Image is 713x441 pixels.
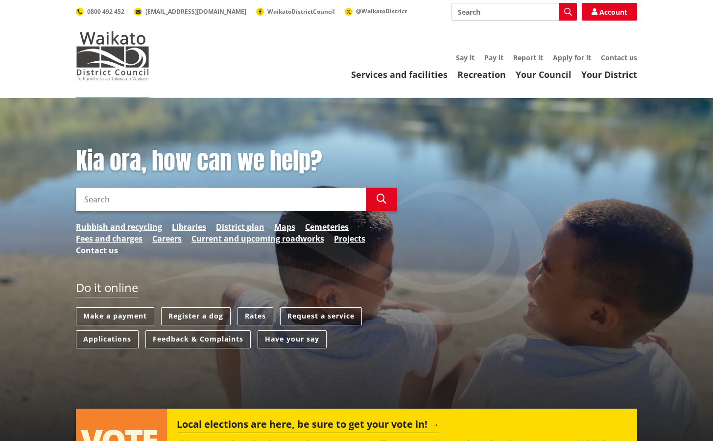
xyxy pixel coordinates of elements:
[76,147,397,175] h1: Kia ora, how can we help?
[305,221,349,233] a: Cemeteries
[76,245,118,256] a: Contact us
[216,221,264,233] a: District plan
[581,69,637,80] a: Your District
[161,307,231,325] a: Register a dog
[172,221,206,233] a: Libraries
[274,221,295,233] a: Maps
[457,69,506,80] a: Recreation
[452,3,577,21] input: Search input
[76,233,143,245] a: Fees and charges
[334,233,365,245] a: Projects
[484,53,503,62] a: Pay it
[177,418,439,433] h2: Local elections are here, be sure to get your vote in!
[76,188,366,211] input: Search input
[87,7,124,16] span: 0800 492 452
[256,7,335,16] a: WaikatoDistrictCouncil
[582,3,637,21] a: Account
[76,7,124,16] a: 0800 492 452
[345,7,407,15] a: @WaikatoDistrict
[191,233,324,245] a: Current and upcoming roadworks
[152,233,182,245] a: Careers
[553,53,591,62] a: Apply for it
[280,307,362,325] a: Request a service
[76,31,149,80] img: Waikato District Council - Te Kaunihera aa Takiwaa o Waikato
[134,7,246,16] a: [EMAIL_ADDRESS][DOMAIN_NAME]
[145,330,251,348] a: Feedback & Complaints
[76,221,162,233] a: Rubbish and recycling
[456,53,475,62] a: Say it
[351,69,448,80] a: Services and facilities
[601,53,637,62] a: Contact us
[145,7,246,16] span: [EMAIL_ADDRESS][DOMAIN_NAME]
[76,330,139,348] a: Applications
[513,53,543,62] a: Report it
[258,330,327,348] a: Have your say
[76,281,138,298] h2: Do it online
[267,7,335,16] span: WaikatoDistrictCouncil
[238,307,273,325] a: Rates
[76,307,154,325] a: Make a payment
[516,69,571,80] a: Your Council
[356,7,407,15] span: @WaikatoDistrict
